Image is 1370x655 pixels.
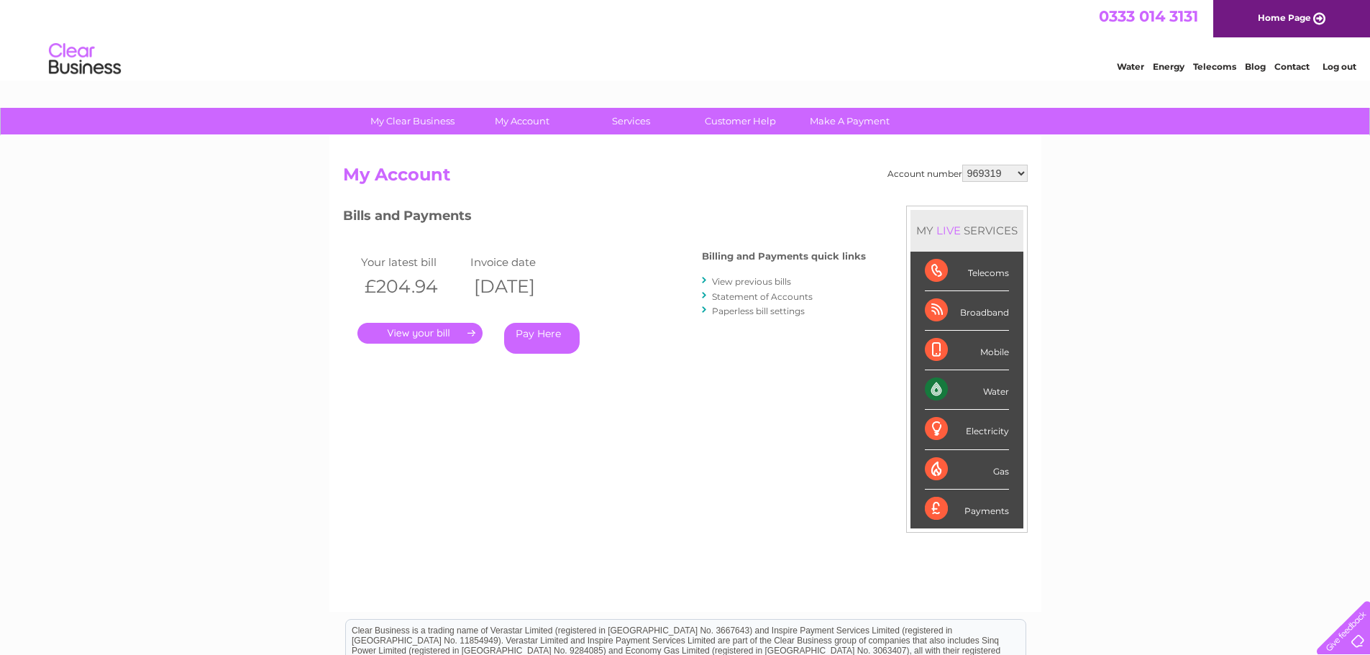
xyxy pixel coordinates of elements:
[702,251,866,262] h4: Billing and Payments quick links
[467,272,577,301] th: [DATE]
[925,370,1009,410] div: Water
[462,108,581,134] a: My Account
[1153,61,1184,72] a: Energy
[925,490,1009,528] div: Payments
[343,206,866,231] h3: Bills and Payments
[1245,61,1266,72] a: Blog
[1323,61,1356,72] a: Log out
[925,252,1009,291] div: Telecoms
[1193,61,1236,72] a: Telecoms
[712,306,805,316] a: Paperless bill settings
[357,252,467,272] td: Your latest bill
[357,272,467,301] th: £204.94
[712,276,791,287] a: View previous bills
[504,323,580,354] a: Pay Here
[572,108,690,134] a: Services
[925,410,1009,449] div: Electricity
[887,165,1028,182] div: Account number
[925,331,1009,370] div: Mobile
[343,165,1028,192] h2: My Account
[925,450,1009,490] div: Gas
[48,37,122,81] img: logo.png
[910,210,1023,251] div: MY SERVICES
[357,323,483,344] a: .
[933,224,964,237] div: LIVE
[681,108,800,134] a: Customer Help
[1274,61,1310,72] a: Contact
[925,291,1009,331] div: Broadband
[467,252,577,272] td: Invoice date
[790,108,909,134] a: Make A Payment
[353,108,472,134] a: My Clear Business
[1099,7,1198,25] a: 0333 014 3131
[346,8,1026,70] div: Clear Business is a trading name of Verastar Limited (registered in [GEOGRAPHIC_DATA] No. 3667643...
[1117,61,1144,72] a: Water
[712,291,813,302] a: Statement of Accounts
